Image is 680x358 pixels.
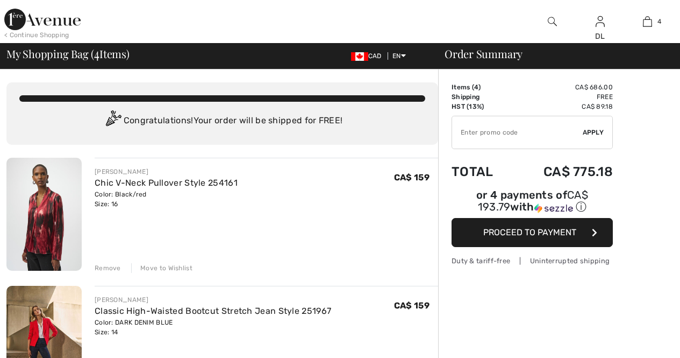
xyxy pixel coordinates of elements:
td: CA$ 89.18 [512,102,613,111]
span: CA$ 159 [394,172,430,182]
img: 1ère Avenue [4,9,81,30]
div: Congratulations! Your order will be shipped for FREE! [19,110,425,132]
div: or 4 payments of with [452,190,613,214]
td: CA$ 775.18 [512,153,613,190]
span: My Shopping Bag ( Items) [6,48,130,59]
img: My Bag [643,15,652,28]
td: Free [512,92,613,102]
div: [PERSON_NAME] [95,295,331,305]
div: [PERSON_NAME] [95,167,238,177]
img: Chic V-Neck Pullover Style 254161 [6,158,82,271]
td: CA$ 686.00 [512,82,613,92]
td: Items ( ) [452,82,512,92]
div: Color: DARK DENIM BLUE Size: 14 [95,318,331,337]
span: CAD [351,52,386,60]
span: Apply [583,128,604,137]
a: Classic High-Waisted Bootcut Stretch Jean Style 251967 [95,306,331,316]
span: 4 [94,46,99,60]
button: Proceed to Payment [452,218,613,247]
img: search the website [548,15,557,28]
div: Duty & tariff-free | Uninterrupted shipping [452,256,613,266]
div: Move to Wishlist [131,263,192,273]
a: Sign In [596,16,605,26]
div: Color: Black/red Size: 16 [95,189,238,209]
a: 4 [624,15,671,28]
td: Shipping [452,92,512,102]
div: Order Summary [432,48,674,59]
span: CA$ 193.79 [478,188,588,213]
div: Remove [95,263,121,273]
span: CA$ 159 [394,300,430,311]
div: DL [577,31,624,42]
td: Total [452,153,512,190]
span: Proceed to Payment [483,227,576,237]
span: 4 [474,83,478,91]
div: < Continue Shopping [4,30,69,40]
span: 4 [657,17,661,26]
img: Sezzle [534,203,573,213]
img: My Info [596,15,605,28]
span: EN [392,52,406,60]
td: HST (13%) [452,102,512,111]
img: Congratulation2.svg [102,110,124,132]
input: Promo code [452,116,583,149]
a: Chic V-Neck Pullover Style 254161 [95,178,238,188]
div: or 4 payments ofCA$ 193.79withSezzle Click to learn more about Sezzle [452,190,613,218]
img: Canadian Dollar [351,52,368,61]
